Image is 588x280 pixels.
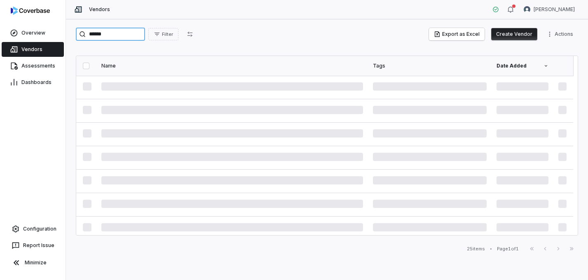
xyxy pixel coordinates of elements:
[2,26,64,40] a: Overview
[524,6,530,13] img: Daniel Aranibar avatar
[497,63,548,69] div: Date Added
[23,226,56,232] span: Configuration
[25,259,47,266] span: Minimize
[11,7,50,15] img: logo-D7KZi-bG.svg
[23,242,54,249] span: Report Issue
[534,6,575,13] span: [PERSON_NAME]
[21,30,45,36] span: Overview
[373,63,487,69] div: Tags
[2,42,64,57] a: Vendors
[519,3,580,16] button: Daniel Aranibar avatar[PERSON_NAME]
[101,63,363,69] div: Name
[491,28,537,40] button: Create Vendor
[2,58,64,73] a: Assessments
[21,63,55,69] span: Assessments
[3,254,62,271] button: Minimize
[429,28,485,40] button: Export as Excel
[21,46,42,53] span: Vendors
[3,222,62,236] a: Configuration
[148,28,178,40] button: Filter
[162,31,173,37] span: Filter
[467,246,485,252] div: 25 items
[3,238,62,253] button: Report Issue
[490,246,492,252] div: •
[89,6,110,13] span: Vendors
[544,28,578,40] button: More actions
[2,75,64,90] a: Dashboards
[21,79,52,86] span: Dashboards
[497,246,519,252] div: Page 1 of 1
